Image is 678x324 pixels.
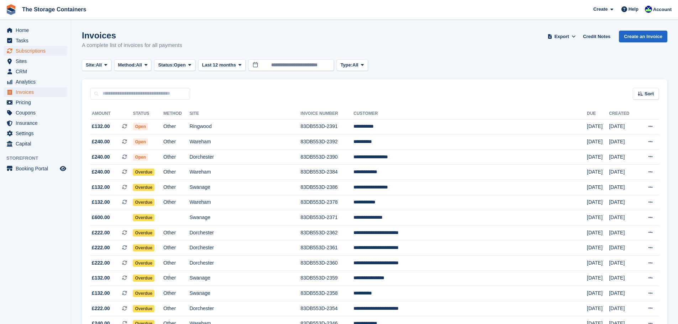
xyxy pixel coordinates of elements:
td: [DATE] [587,149,609,165]
td: Other [163,225,189,240]
th: Due [587,108,609,119]
td: [DATE] [609,134,638,150]
th: Site [189,108,300,119]
th: Invoice Number [301,108,354,119]
td: 83DB553D-2362 [301,225,354,240]
span: Last 12 months [202,62,236,69]
span: Open [133,123,148,130]
td: Other [163,301,189,316]
td: [DATE] [609,165,638,180]
td: [DATE] [587,134,609,150]
a: menu [4,139,67,149]
span: Overdue [133,290,154,297]
td: [DATE] [587,240,609,256]
span: £240.00 [92,168,110,176]
td: [DATE] [609,180,638,195]
span: Help [629,6,638,13]
a: menu [4,56,67,66]
span: £222.00 [92,305,110,312]
button: Type: All [337,59,368,71]
span: £240.00 [92,153,110,161]
span: £222.00 [92,259,110,267]
td: 83DB553D-2384 [301,165,354,180]
td: 83DB553D-2390 [301,149,354,165]
td: [DATE] [587,210,609,225]
td: 83DB553D-2354 [301,301,354,316]
span: All [136,62,142,69]
span: £240.00 [92,138,110,145]
td: [DATE] [587,225,609,240]
td: 83DB553D-2391 [301,119,354,134]
span: Open [133,154,148,161]
a: menu [4,87,67,97]
span: Insurance [16,118,58,128]
span: Overdue [133,244,154,251]
span: Status: [158,62,174,69]
a: menu [4,164,67,174]
span: All [96,62,102,69]
span: Export [555,33,569,40]
td: Dorchester [189,225,300,240]
span: £132.00 [92,123,110,130]
span: Overdue [133,275,154,282]
span: Coupons [16,108,58,118]
td: Wareham [189,134,300,150]
span: Overdue [133,184,154,191]
td: [DATE] [609,301,638,316]
td: Wareham [189,195,300,210]
button: Status: Open [154,59,195,71]
td: Swanage [189,180,300,195]
span: Overdue [133,260,154,267]
span: Open [174,62,186,69]
td: 83DB553D-2361 [301,240,354,256]
span: Settings [16,128,58,138]
span: Overdue [133,169,154,176]
span: Home [16,25,58,35]
td: Swanage [189,271,300,286]
span: Type: [341,62,353,69]
span: Subscriptions [16,46,58,56]
td: 83DB553D-2359 [301,271,354,286]
span: £222.00 [92,244,110,251]
td: Dorchester [189,256,300,271]
td: [DATE] [609,225,638,240]
a: Create an Invoice [619,31,667,42]
td: [DATE] [609,119,638,134]
span: £132.00 [92,184,110,191]
a: menu [4,118,67,128]
button: Last 12 months [198,59,246,71]
a: The Storage Containers [19,4,89,15]
th: Amount [90,108,133,119]
button: Site: All [82,59,111,71]
td: 83DB553D-2378 [301,195,354,210]
th: Method [163,108,189,119]
td: Other [163,149,189,165]
td: 83DB553D-2371 [301,210,354,225]
td: [DATE] [587,165,609,180]
img: stora-icon-8386f47178a22dfd0bd8f6a31ec36ba5ce8667c1dd55bd0f319d3a0aa187defe.svg [6,4,16,15]
td: Other [163,240,189,256]
td: [DATE] [587,119,609,134]
span: £132.00 [92,274,110,282]
td: Other [163,256,189,271]
a: Credit Notes [580,31,613,42]
span: Create [593,6,608,13]
span: Booking Portal [16,164,58,174]
td: Wareham [189,165,300,180]
span: Overdue [133,199,154,206]
span: Method: [118,62,136,69]
span: £600.00 [92,214,110,221]
span: Sort [645,90,654,97]
td: 83DB553D-2386 [301,180,354,195]
a: menu [4,36,67,46]
span: £222.00 [92,229,110,237]
td: Other [163,134,189,150]
td: [DATE] [587,286,609,301]
td: Other [163,195,189,210]
a: menu [4,25,67,35]
span: Tasks [16,36,58,46]
td: [DATE] [609,210,638,225]
td: [DATE] [609,271,638,286]
td: Other [163,119,189,134]
td: [DATE] [587,271,609,286]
